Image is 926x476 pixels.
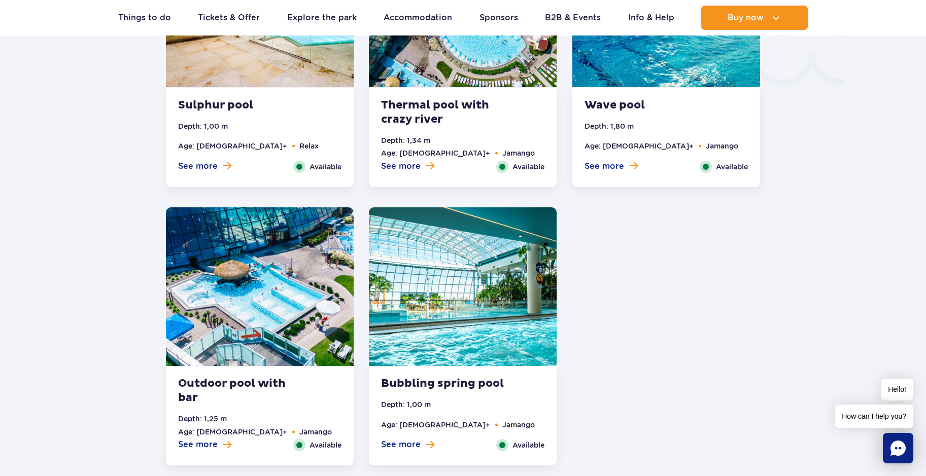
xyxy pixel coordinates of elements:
[502,419,535,430] li: Jamango
[512,440,544,451] span: Available
[381,419,490,430] li: Age: [DEMOGRAPHIC_DATA]+
[716,161,748,172] span: Available
[628,6,674,30] a: Info & Help
[512,161,544,172] span: Available
[178,426,287,437] li: Age: [DEMOGRAPHIC_DATA]+
[178,98,301,113] strong: Sulphur pool
[310,161,341,172] span: Available
[835,405,913,428] span: How can I help you?
[178,121,228,132] li: Depth: 1,00 m
[178,413,227,424] li: Depth: 1,25 m
[299,140,319,152] li: Relax
[381,135,430,146] li: Depth: 1,34 m
[299,426,332,437] li: Jamango
[883,433,913,463] div: Chat
[381,98,504,127] strong: Thermal pool with crazy river
[381,439,421,450] span: See more
[585,161,638,172] button: See more
[502,148,535,159] li: Jamango
[310,440,341,451] span: Available
[728,13,764,22] span: Buy now
[585,161,624,172] span: See more
[479,6,518,30] a: Sponsors
[178,140,287,152] li: Age: [DEMOGRAPHIC_DATA]+
[381,377,504,391] strong: Bubbling spring pool
[585,140,694,152] li: Age: [DEMOGRAPHIC_DATA]+
[384,6,452,30] a: Accommodation
[178,439,218,450] span: See more
[585,121,634,132] li: Depth: 1,80 m
[545,6,601,30] a: B2B & Events
[198,6,260,30] a: Tickets & Offer
[706,140,738,152] li: Jamango
[178,439,231,450] button: See more
[381,161,434,172] button: See more
[287,6,357,30] a: Explore the park
[118,6,171,30] a: Things to do
[178,161,231,172] button: See more
[701,6,808,30] button: Buy now
[585,98,707,113] strong: Wave pool
[381,161,421,172] span: See more
[369,207,557,366] img: Basen Bubbling
[881,379,913,400] span: Hello!
[166,207,354,366] img: Zewnętrzny basen z barem
[178,377,301,405] strong: Outdoor pool with bar
[381,148,490,159] li: Age: [DEMOGRAPHIC_DATA]+
[178,161,218,172] span: See more
[381,439,434,450] button: See more
[381,399,431,410] li: Depth: 1,00 m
